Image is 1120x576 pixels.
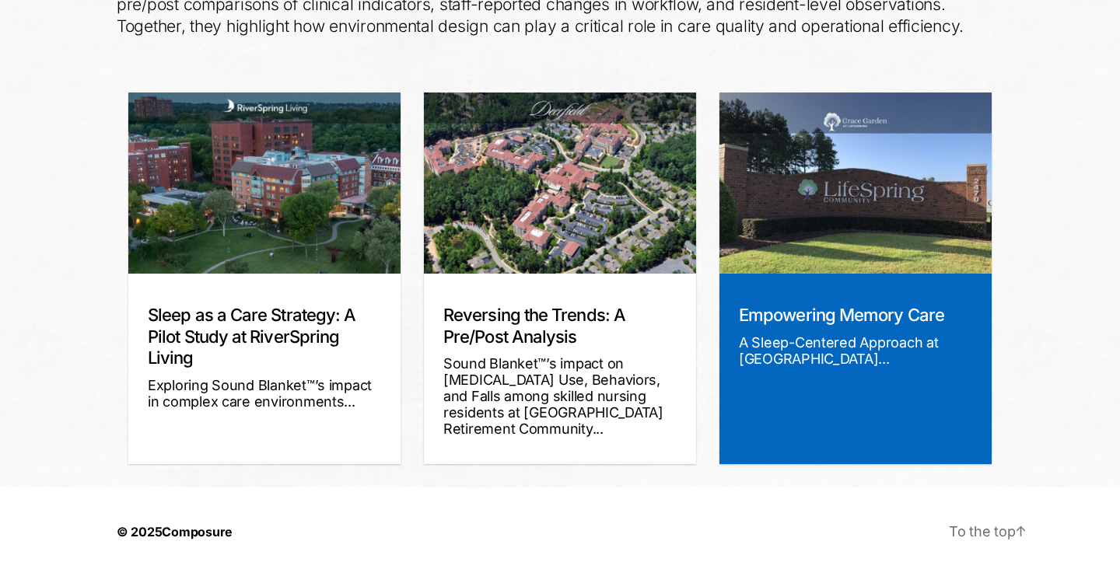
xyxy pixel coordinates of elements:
[739,305,944,325] a: Empowering Memory Care
[117,521,233,543] p: © 2025
[162,524,233,539] a: Composure
[148,377,381,410] div: Exploring Sound Blanket™’s impact in complex care environments...
[949,523,1027,539] a: To the top
[739,334,972,367] div: A Sleep-Centered Approach at [GEOGRAPHIC_DATA]...
[443,355,677,437] div: Sound Blanket™’s impact on [MEDICAL_DATA] Use, Behaviors, and Falls among skilled nursing residen...
[443,305,625,347] a: Reversing the Trends: A Pre/Post Analysis
[148,305,355,368] a: Sleep as a Care Strategy: A Pilot Study at RiverSpring Living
